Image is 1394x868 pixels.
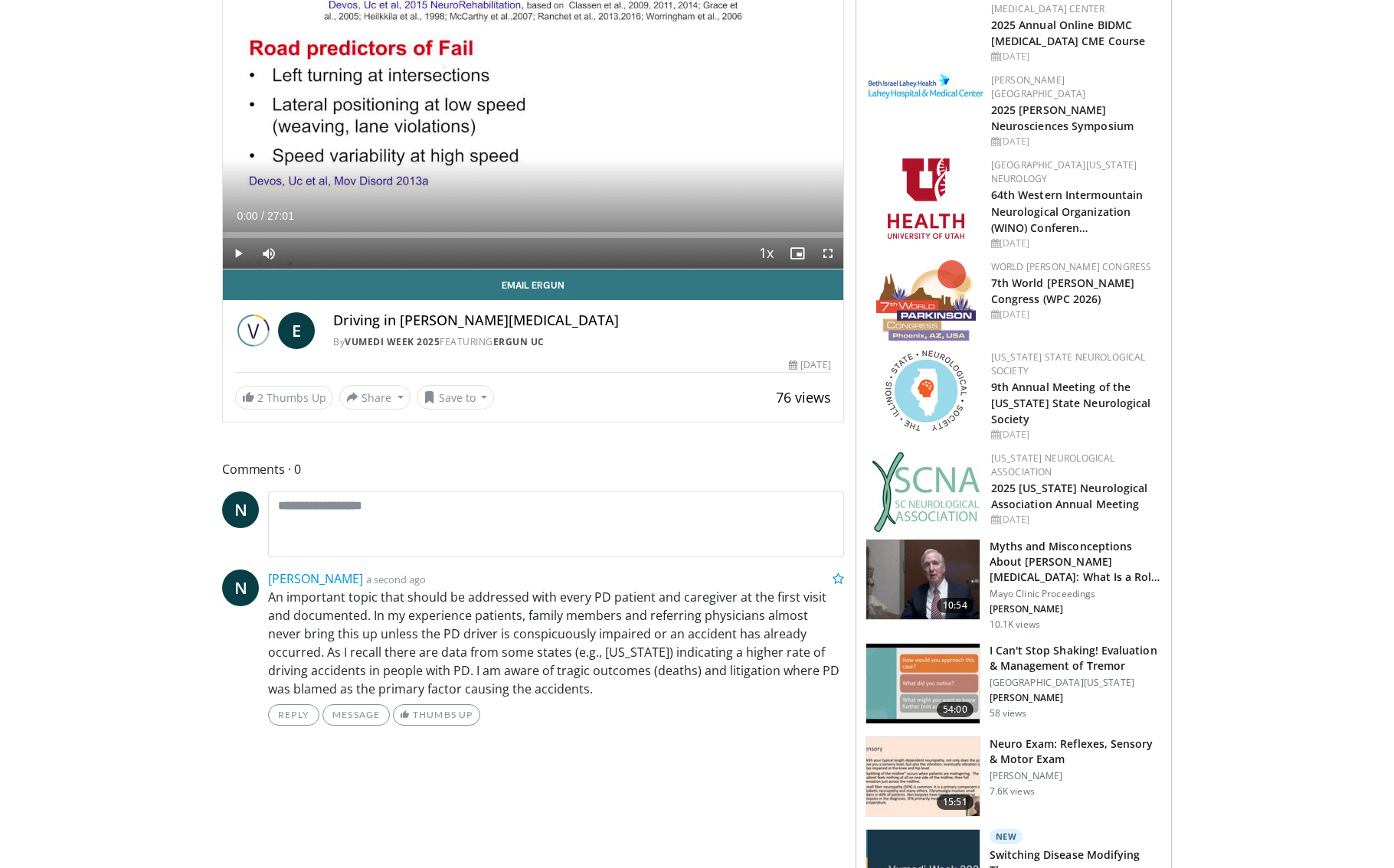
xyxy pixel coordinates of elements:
[278,312,315,349] a: E
[990,829,1023,844] p: New
[888,158,964,239] img: f6362829-b0a3-407d-a044-59546adfd345.png.150x105_q85_autocrop_double_scale_upscale_version-0.2.png
[990,770,1162,782] p: [PERSON_NAME]
[990,603,1162,615] p: [PERSON_NAME]
[866,736,1162,817] a: 15:51 Neuro Exam: Reflexes, Sensory & Motor Exam [PERSON_NAME] 7.6K views
[237,210,257,222] span: 0:00
[268,588,844,698] p: An important topic that should be addressed with every PD patient and caregiver at the first visi...
[937,795,974,810] span: 15:51
[222,491,259,528] a: N
[235,386,333,410] a: 2 Thumbs Up
[366,573,426,586] small: a second ago
[991,513,1159,527] div: [DATE]
[991,18,1146,48] a: 2025 Annual Online BIDMC [MEDICAL_DATA] CME Course
[991,135,1159,148] div: [DATE]
[222,569,259,606] a: N
[866,643,1162,724] a: 54:00 I Can't Stop Shaking! Evaluation & Management of Tremor [GEOGRAPHIC_DATA][US_STATE] [PERSON...
[990,785,1035,798] p: 7.6K views
[223,232,843,238] div: Progress Bar
[869,73,983,99] img: e7977282-282c-4444-820d-7cc2733560fd.jpg.150x105_q85_autocrop_double_scale_upscale_version-0.2.jpg
[991,73,1086,100] a: [PERSON_NAME][GEOGRAPHIC_DATA]
[493,335,545,348] a: Ergun Uc
[937,702,974,717] span: 54:00
[990,643,1162,674] h3: I Can't Stop Shaking! Evaluation & Management of Tremor
[235,312,272,349] img: Vumedi Week 2025
[990,707,1027,720] p: 58 views
[339,385,411,410] button: Share
[990,692,1162,704] p: [PERSON_NAME]
[866,540,980,619] img: dd4ea4d2-548e-40e2-8487-b77733a70694.150x105_q85_crop-smart_upscale.jpg
[813,238,843,269] button: Fullscreen
[876,260,976,341] img: 16fe1da8-a9a0-4f15-bd45-1dd1acf19c34.png.150x105_q85_autocrop_double_scale_upscale_version-0.2.png
[866,737,980,817] img: 753da4cb-3b14-444c-bcba-8067373a650d.150x105_q85_crop-smart_upscale.jpg
[990,618,1040,631] p: 10.1K views
[751,238,782,269] button: Playback Rate
[990,539,1162,585] h3: Myths and Misconceptions About [PERSON_NAME][MEDICAL_DATA]: What Is a Role of …
[222,459,844,479] span: Comments 0
[789,358,830,372] div: [DATE]
[866,644,980,723] img: 0784c0d1-7649-4b72-b441-dbb7d00289db.150x105_q85_crop-smart_upscale.jpg
[268,704,319,726] a: Reply
[991,351,1146,377] a: [US_STATE] State Neurological Society
[322,704,390,726] a: Message
[991,50,1159,64] div: [DATE]
[776,388,831,406] span: 76 views
[267,210,294,222] span: 27:01
[990,588,1162,600] p: Mayo Clinic Proceedings
[991,481,1148,511] a: 2025 [US_STATE] Neurological Association Annual Meeting
[991,308,1159,321] div: [DATE]
[417,385,495,410] button: Save to
[782,238,813,269] button: Enable picture-in-picture mode
[991,260,1152,273] a: World [PERSON_NAME] Congress
[333,335,831,349] div: By FEATURING
[991,428,1159,442] div: [DATE]
[333,312,831,329] h4: Driving in [PERSON_NAME][MEDICAL_DATA]
[393,704,479,726] a: Thumbs Up
[268,570,363,587] a: [PERSON_NAME]
[885,351,967,431] img: 71a8b48c-8850-4916-bbdd-e2f3ccf11ef9.png.150x105_q85_autocrop_double_scale_upscale_version-0.2.png
[866,539,1162,631] a: 10:54 Myths and Misconceptions About [PERSON_NAME][MEDICAL_DATA]: What Is a Role of … Mayo Clinic...
[257,390,263,405] span: 2
[990,736,1162,767] h3: Neuro Exam: Reflexes, Sensory & Motor Exam
[991,276,1134,306] a: 7th World [PERSON_NAME] Congress (WPC 2026)
[261,210,264,222] span: /
[990,677,1162,689] p: [GEOGRAPHIC_DATA][US_STATE]
[937,598,974,613] span: 10:54
[223,269,843,300] a: Email Ergun
[991,188,1144,234] a: 64th Western Intermountain Neurological Organization (WINO) Conferen…
[991,237,1159,250] div: [DATE]
[991,380,1151,426] a: 9th Annual Meeting of the [US_STATE] State Neurological Society
[991,103,1134,133] a: 2025 [PERSON_NAME] Neurosciences Symposium
[223,238,254,269] button: Play
[345,335,440,348] a: Vumedi Week 2025
[991,452,1115,478] a: [US_STATE] Neurological Association
[991,158,1137,185] a: [GEOGRAPHIC_DATA][US_STATE] Neurology
[872,452,980,532] img: b123db18-9392-45ae-ad1d-42c3758a27aa.jpg.150x105_q85_autocrop_double_scale_upscale_version-0.2.jpg
[254,238,284,269] button: Mute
